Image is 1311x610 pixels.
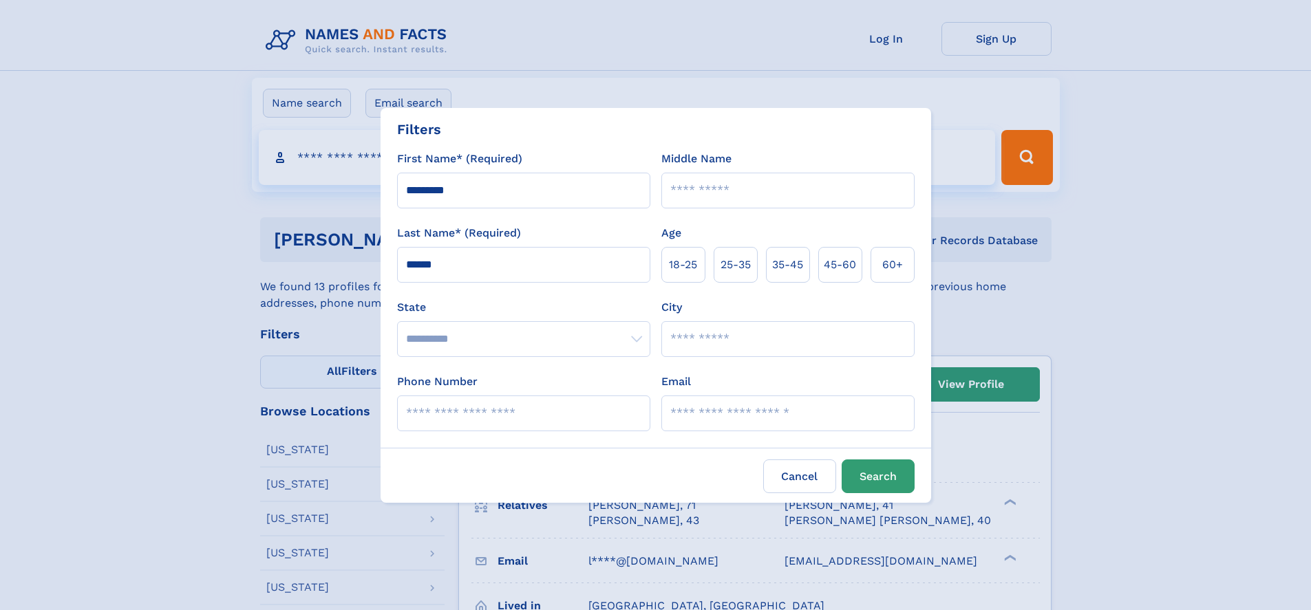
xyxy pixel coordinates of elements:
label: Cancel [763,459,836,493]
label: Phone Number [397,373,478,390]
label: Middle Name [661,151,732,167]
span: 45‑60 [824,257,856,273]
label: Email [661,373,691,390]
label: Last Name* (Required) [397,225,521,241]
label: City [661,299,682,316]
label: Age [661,225,681,241]
div: Filters [397,119,441,140]
span: 60+ [882,257,903,273]
span: 35‑45 [772,257,803,273]
span: 18‑25 [669,257,697,273]
button: Search [842,459,915,493]
span: 25‑35 [721,257,751,273]
label: State [397,299,650,316]
label: First Name* (Required) [397,151,522,167]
